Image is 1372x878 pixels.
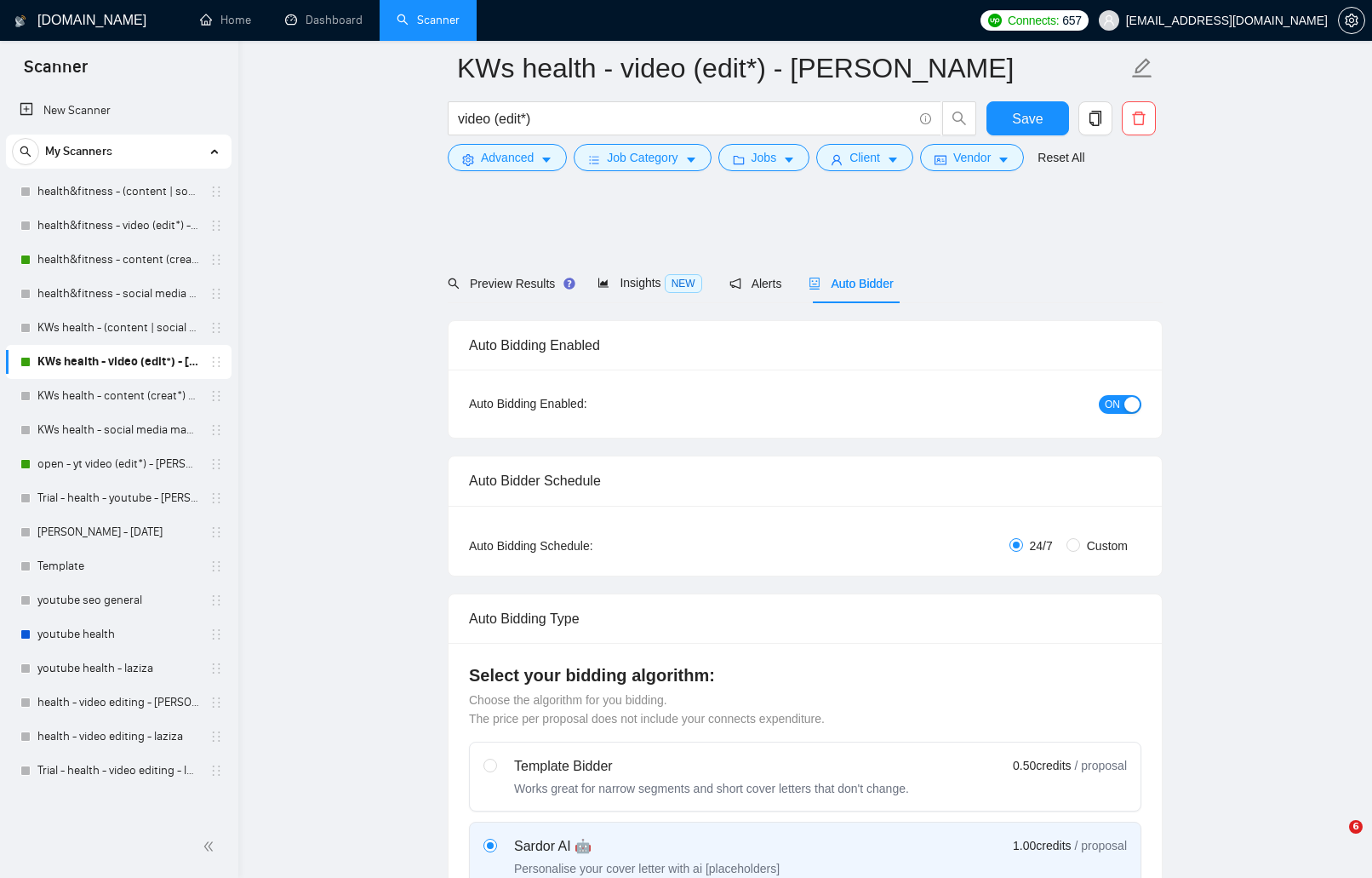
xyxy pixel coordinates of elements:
span: Connects: [1008,11,1059,30]
span: caret-down [783,153,795,166]
span: caret-down [540,153,552,166]
span: 24/7 [1023,537,1060,555]
span: Advanced [481,148,534,167]
div: Works great for narrow segments and short cover letters that don't change. [514,780,909,797]
span: holder [209,730,223,743]
span: 657 [1062,11,1081,30]
span: user [831,153,843,166]
a: Trial - health - video editing - laziza [37,754,199,788]
input: Search Freelance Jobs... [458,108,912,129]
h4: Select your bidding algorithm: [469,663,1141,687]
button: search [12,138,39,165]
div: Auto Bidding Schedule: [469,537,693,555]
span: caret-down [685,153,697,166]
span: holder [209,355,223,369]
button: copy [1078,101,1112,135]
div: Sardor AI 🤖 [514,836,780,857]
a: dashboardDashboard [285,13,363,27]
a: searchScanner [397,13,460,27]
span: search [943,111,975,126]
span: holder [209,560,223,573]
a: open - yt video (edit*) - [PERSON_NAME] [37,447,199,481]
img: logo [14,8,26,35]
a: Template [37,549,199,583]
span: 1.00 credits [1013,836,1071,855]
a: health&fitness - social media manag* - sardor [37,277,199,311]
div: Auto Bidding Enabled: [469,394,693,413]
span: Insights [597,276,701,290]
span: setting [462,153,474,166]
span: 6 [1349,820,1363,834]
li: New Scanner [6,94,232,128]
span: / proposal [1075,837,1127,854]
button: setting [1338,7,1365,34]
span: holder [209,525,223,539]
span: holder [209,185,223,198]
a: health&fitness - (content | social media) (strateg*) - sardor [37,175,199,209]
a: Trial - health - youtube - [PERSON_NAME] [37,481,199,515]
input: Scanner name... [457,47,1128,89]
a: health - video editing - [PERSON_NAME] [37,686,199,720]
a: Reset All [1038,148,1084,167]
span: caret-down [887,153,899,166]
button: folderJobscaret-down [718,144,810,171]
span: info-circle [920,113,931,124]
a: KWs health - video (edit*) - [PERSON_NAME] [37,345,199,379]
span: holder [209,457,223,471]
a: youtube health [37,617,199,651]
span: robot [809,278,820,290]
div: Template Bidder [514,756,909,777]
span: idcard [935,153,946,166]
span: bars [588,153,600,166]
span: / proposal [1075,757,1127,774]
a: New Scanner [20,94,218,128]
span: My Scanners [45,135,112,169]
button: userClientcaret-down [816,144,913,171]
span: holder [209,628,223,641]
button: search [942,101,976,135]
span: holder [209,423,223,437]
span: holder [209,662,223,675]
span: user [1103,14,1115,26]
span: folder [733,153,745,166]
span: double-left [203,838,220,855]
span: ON [1105,395,1120,414]
a: [PERSON_NAME] - [DATE] [37,515,199,549]
a: KWs health - (content | social media) (strateg*) - sardor [37,311,199,345]
span: holder [209,287,223,301]
iframe: Intercom live chat [1314,820,1355,861]
span: holder [209,389,223,403]
div: Tooltip anchor [562,276,577,291]
span: copy [1079,111,1112,126]
span: Scanner [10,55,101,90]
a: KWs health - social media manag* - sardor [37,413,199,447]
a: setting [1338,14,1365,27]
span: Vendor [953,148,991,167]
span: holder [209,491,223,505]
span: Save [1012,108,1043,129]
span: Jobs [752,148,777,167]
span: Choose the algorithm for you bidding. The price per proposal does not include your connects expen... [469,693,825,726]
span: setting [1339,14,1364,27]
span: Alerts [729,277,782,290]
span: holder [209,321,223,335]
span: Preview Results [448,277,570,290]
span: NEW [665,274,702,293]
button: Save [986,101,1069,135]
div: Auto Bidding Enabled [469,321,1141,370]
span: Job Category [607,148,677,167]
a: homeHome [200,13,251,27]
button: barsJob Categorycaret-down [574,144,711,171]
a: youtube seo general [37,583,199,617]
span: search [448,278,460,290]
a: youtube health - laziza [37,651,199,686]
a: health - video editing - laziza [37,720,199,754]
div: Personalise your cover letter with ai [placeholders] [514,860,780,877]
span: holder [209,696,223,709]
span: Custom [1080,537,1135,555]
span: area-chart [597,277,609,289]
span: notification [729,278,741,290]
button: idcardVendorcaret-down [920,144,1024,171]
span: delete [1123,111,1155,126]
span: caret-down [998,153,1009,166]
